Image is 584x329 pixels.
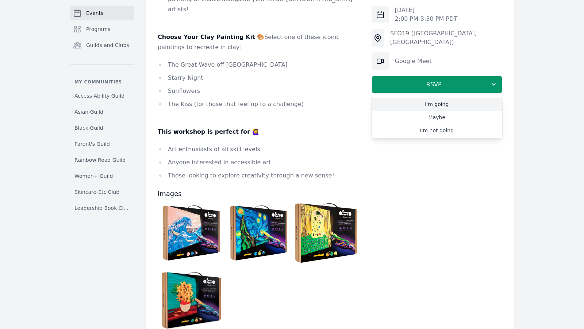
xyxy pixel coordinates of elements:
[86,9,103,17] span: Events
[86,26,110,33] span: Programs
[158,86,360,96] li: Sunflowers
[70,22,134,36] a: Programs
[372,111,502,124] a: Maybe
[160,201,223,265] img: 81sKqrW26UL.jpg
[70,6,134,20] a: Events
[70,137,134,150] a: Parent's Guild
[70,6,134,215] nav: Sidebar
[158,171,360,181] li: Those looking to explore creativity through a new sense!
[74,140,110,148] span: Parent's Guild
[70,169,134,183] a: Women+ Guild
[158,34,264,40] strong: Choose Your Clay Painting Kit 🎨
[70,105,134,118] a: Asian Guild
[74,108,103,115] span: Asian Guild
[378,80,490,89] span: RSVP
[86,42,129,49] span: Guilds and Clubs
[158,32,360,52] p: Select one of these iconic paintings to recreate in clay:
[395,6,458,15] p: [DATE]
[372,124,502,137] a: I'm not going
[395,58,432,64] a: Google Meet
[158,60,360,70] li: The Great Wave off [GEOGRAPHIC_DATA]
[70,79,134,85] p: My communities
[390,29,502,47] div: SFO19 ([GEOGRAPHIC_DATA], [GEOGRAPHIC_DATA])
[158,189,360,198] h3: Images
[372,96,502,138] div: RSVP
[70,201,134,215] a: Leadership Book Club
[74,124,103,132] span: Black Guild
[372,98,502,111] a: I'm going
[74,156,126,164] span: Rainbow Road Guild
[70,121,134,134] a: Black Guild
[395,15,458,23] p: 2:00 PM - 3:30 PM PDT
[70,38,134,52] a: Guilds and Clubs
[372,76,502,93] button: RSVP
[158,128,260,135] strong: This workshop is perfect for 🙋‍♀️
[70,153,134,167] a: Rainbow Road Guild
[294,201,358,265] img: gOKT10006.jpg
[158,73,360,83] li: Starry Night
[70,185,134,199] a: Skincare-Etc Club
[74,188,119,196] span: Skincare-Etc Club
[74,92,124,99] span: Access Ability Guild
[227,201,291,265] img: 81mQHuKOr2L.jpg
[70,89,134,102] a: Access Ability Guild
[74,172,113,180] span: Women+ Guild
[158,157,360,168] li: Anyone interested in accessible art
[74,204,130,212] span: Leadership Book Club
[158,144,360,154] li: Art enthusiasts of all skill levels
[158,99,360,109] li: The Kiss (for those that feel up to a challenge)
